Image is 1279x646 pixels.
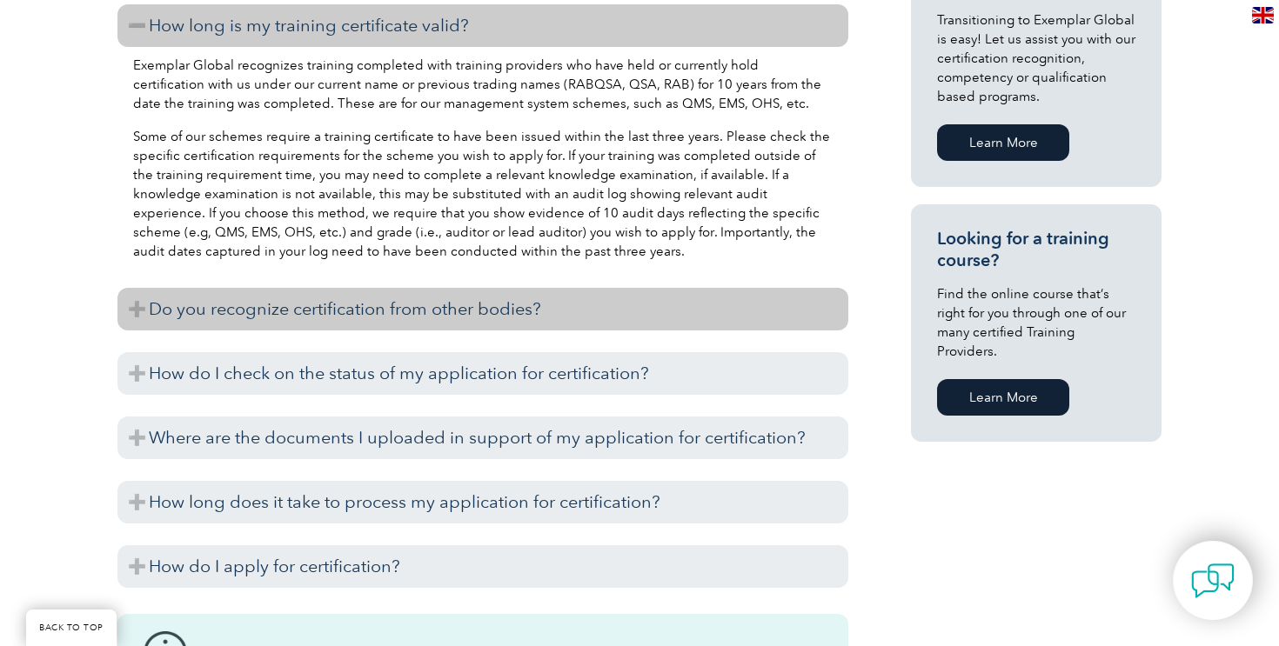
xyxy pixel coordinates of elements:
h3: How do I check on the status of my application for certification? [117,352,848,395]
img: contact-chat.png [1191,559,1235,603]
p: Find the online course that’s right for you through one of our many certified Training Providers. [937,284,1135,361]
img: en [1252,7,1274,23]
a: Learn More [937,124,1069,161]
h3: How long does it take to process my application for certification? [117,481,848,523]
h3: Looking for a training course? [937,228,1135,271]
p: Some of our schemes require a training certificate to have been issued within the last three year... [133,127,833,261]
h3: How long is my training certificate valid? [117,4,848,47]
h3: How do I apply for certification? [117,545,848,588]
p: Exemplar Global recognizes training completed with training providers who have held or currently ... [133,56,833,113]
h3: Where are the documents I uploaded in support of my application for certification? [117,416,848,459]
a: Learn More [937,379,1069,416]
h3: Do you recognize certification from other bodies? [117,288,848,330]
p: Transitioning to Exemplar Global is easy! Let us assist you with our certification recognition, c... [937,10,1135,106]
a: BACK TO TOP [26,609,117,646]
